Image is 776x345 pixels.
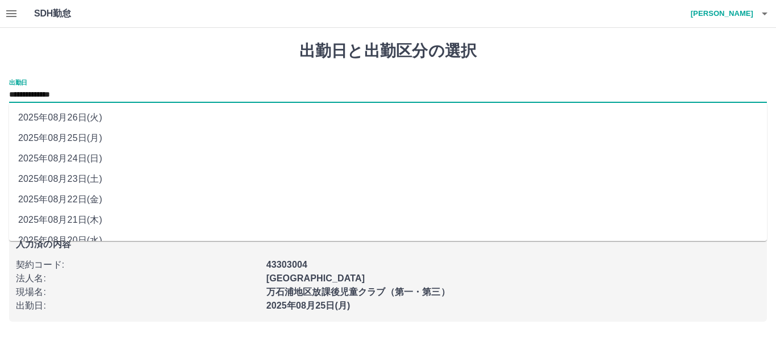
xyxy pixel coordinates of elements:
[9,210,767,230] li: 2025年08月21日(木)
[266,301,351,310] b: 2025年08月25日(月)
[16,285,260,299] p: 現場名 :
[16,272,260,285] p: 法人名 :
[16,240,760,249] p: 入力済の内容
[16,258,260,272] p: 契約コード :
[9,78,27,86] label: 出勤日
[266,287,450,297] b: 万石浦地区放課後児童クラブ（第一・第三）
[9,230,767,251] li: 2025年08月20日(水)
[9,107,767,128] li: 2025年08月26日(火)
[266,260,307,269] b: 43303004
[9,41,767,61] h1: 出勤日と出勤区分の選択
[9,189,767,210] li: 2025年08月22日(金)
[266,273,365,283] b: [GEOGRAPHIC_DATA]
[9,148,767,169] li: 2025年08月24日(日)
[9,169,767,189] li: 2025年08月23日(土)
[16,299,260,313] p: 出勤日 :
[9,128,767,148] li: 2025年08月25日(月)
